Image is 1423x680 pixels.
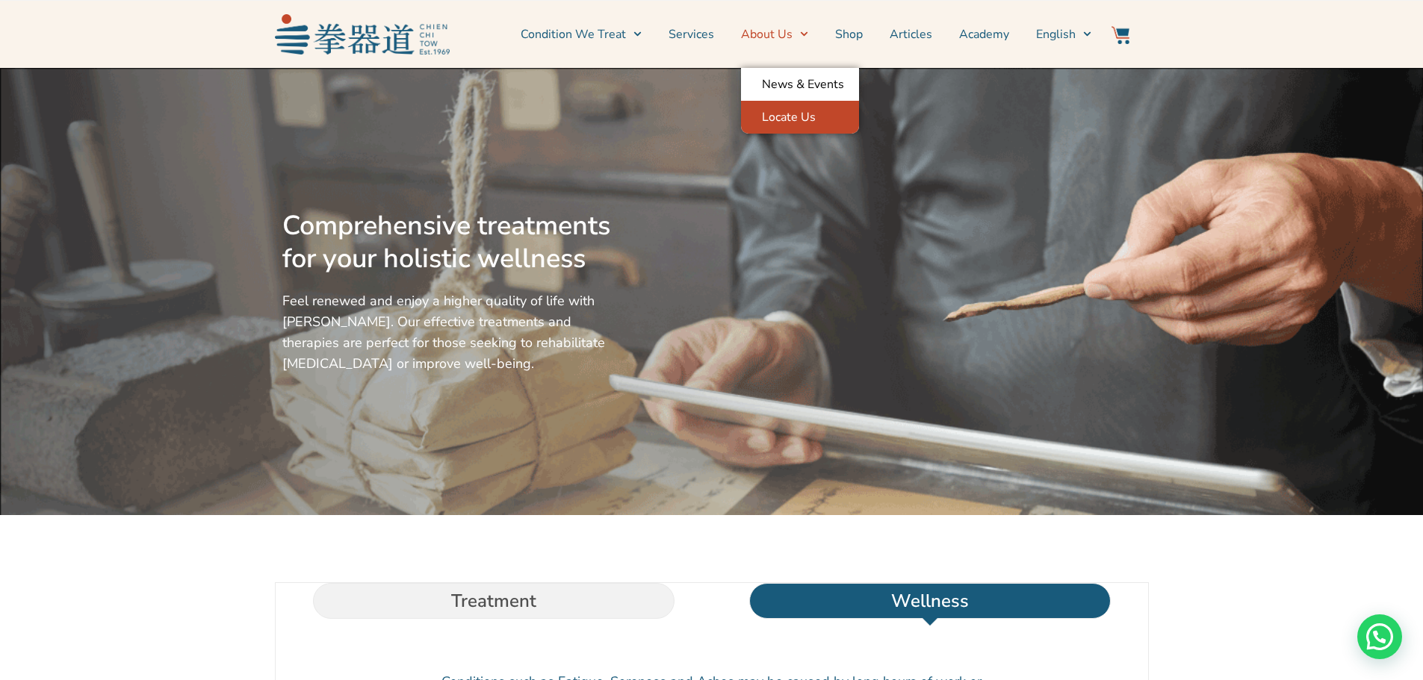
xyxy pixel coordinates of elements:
[741,101,859,134] a: Locate Us
[959,16,1009,53] a: Academy
[282,210,617,275] h2: Comprehensive treatments for your holistic wellness
[890,16,932,53] a: Articles
[835,16,863,53] a: Shop
[741,16,808,53] a: About Us
[457,16,1092,53] nav: Menu
[741,68,859,101] a: News & Events
[1036,16,1091,53] a: English
[521,16,642,53] a: Condition We Treat
[282,290,617,374] p: Feel renewed and enjoy a higher quality of life with [PERSON_NAME]. Our effective treatments and ...
[669,16,714,53] a: Services
[1036,25,1076,43] span: English
[1112,26,1129,44] img: Website Icon-03
[741,68,859,134] ul: About Us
